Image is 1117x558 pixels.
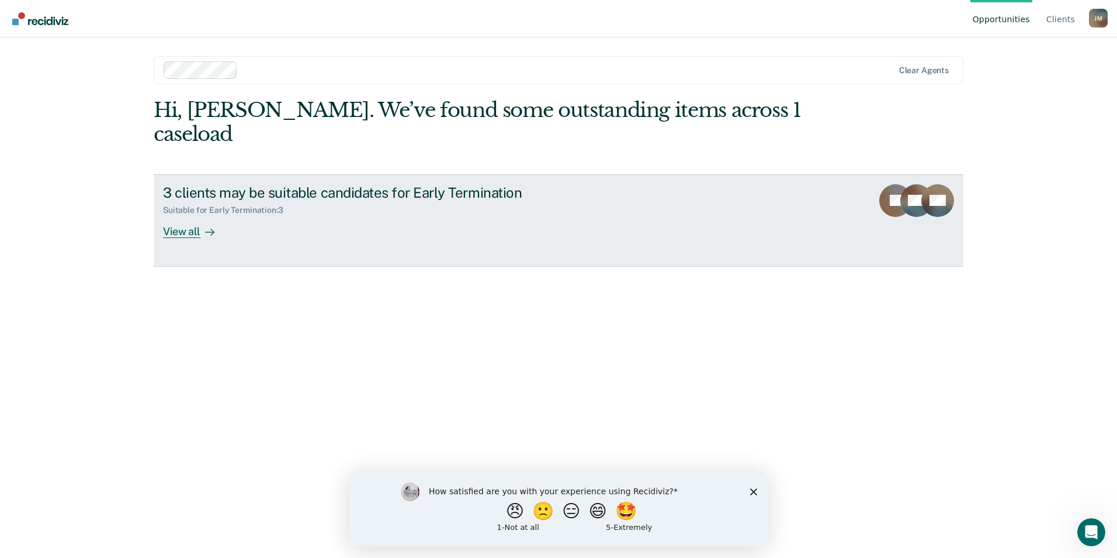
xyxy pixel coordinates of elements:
[349,471,768,546] iframe: Survey by Kim from Recidiviz
[1089,9,1108,27] button: Profile dropdown button
[1089,9,1108,27] div: J M
[163,215,228,238] div: View all
[163,205,293,215] div: Suitable for Early Termination : 3
[163,184,573,201] div: 3 clients may be suitable candidates for Early Termination
[1077,518,1105,546] iframe: Intercom live chat
[154,98,802,146] div: Hi, [PERSON_NAME]. We’ve found some outstanding items across 1 caseload
[12,12,68,25] img: Recidiviz
[899,66,949,75] div: Clear agents
[154,174,963,267] a: 3 clients may be suitable candidates for Early TerminationSuitable for Early Termination:3View all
